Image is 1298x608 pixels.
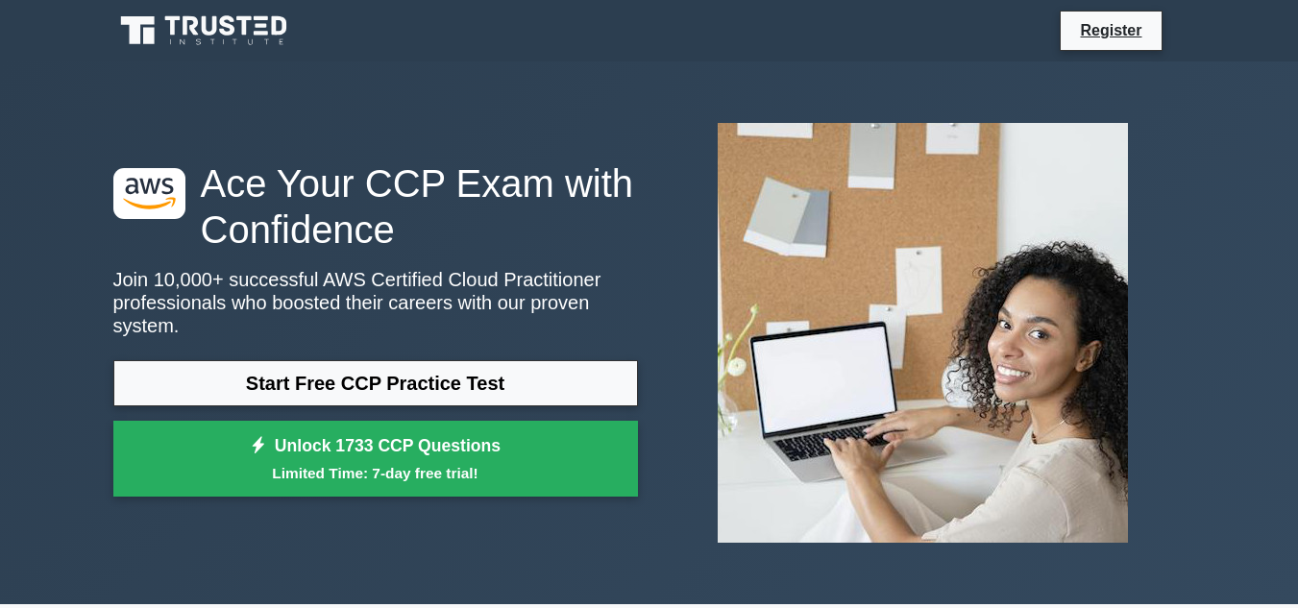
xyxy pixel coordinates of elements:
[113,360,638,406] a: Start Free CCP Practice Test
[113,421,638,498] a: Unlock 1733 CCP QuestionsLimited Time: 7-day free trial!
[113,268,638,337] p: Join 10,000+ successful AWS Certified Cloud Practitioner professionals who boosted their careers ...
[1068,18,1153,42] a: Register
[113,160,638,253] h1: Ace Your CCP Exam with Confidence
[137,462,614,484] small: Limited Time: 7-day free trial!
